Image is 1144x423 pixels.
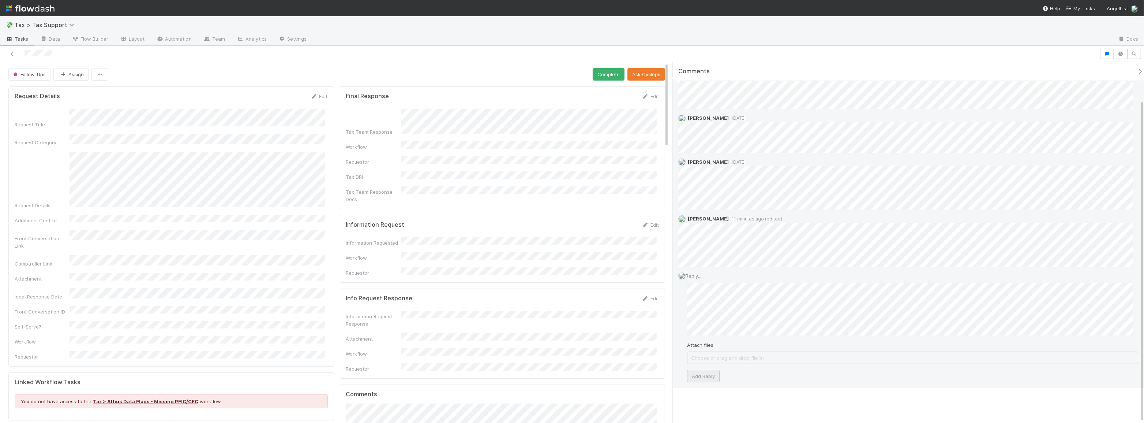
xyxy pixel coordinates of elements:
button: Assign [53,68,89,81]
div: Tax Team Response - Docs [346,188,401,203]
span: Follow-Ups [12,71,46,77]
span: [PERSON_NAME] [688,216,729,222]
a: Team [198,34,231,45]
button: Complete [593,68,624,81]
span: Choose or drag and drop file(s) [687,352,1138,364]
div: Request Category [15,139,70,146]
h5: Linked Workflow Tasks [15,379,328,386]
div: Ideal Response Date [15,293,70,300]
a: Edit [642,296,659,301]
button: Ask Cyclops [627,68,665,81]
div: Requestor [15,353,70,360]
a: Flow Builder [66,34,114,45]
div: Front Conversation Link [15,235,70,249]
a: Data [34,34,66,45]
div: Attachment [15,275,70,282]
a: Edit [642,222,659,228]
span: 11 minutes ago (edited) [729,216,782,222]
span: [PERSON_NAME] [688,115,729,121]
div: Information Request Response [346,313,401,327]
div: Attachment [346,335,401,342]
div: Information Requested [346,239,401,246]
a: Automation [150,34,198,45]
h5: Information Request [346,221,405,229]
span: Comments [678,68,710,75]
a: My Tasks [1066,5,1095,12]
span: [DATE] [729,159,746,165]
div: You do not have access to the workflow. [15,394,328,408]
a: Docs [1112,34,1144,45]
img: logo-inverted-e16ddd16eac7371096b0.svg [6,2,55,15]
div: Additional Context [15,217,70,224]
div: Tax DRI [346,173,401,181]
div: Workflow [15,338,70,345]
div: Workflow [346,350,401,357]
img: avatar_85833754-9fc2-4f19-a44b-7938606ee299.png [1131,5,1138,12]
span: [DATE] [729,115,746,121]
div: Workflow [346,143,401,151]
img: avatar_85833754-9fc2-4f19-a44b-7938606ee299.png [678,115,686,122]
a: Settings [273,34,312,45]
span: Tasks [6,35,29,42]
a: Tax > Altius Data Flags - Missing PFIC/CFC [93,398,198,404]
div: Request Title [15,121,70,128]
img: avatar_784ea27d-2d59-4749-b480-57d513651deb.png [678,215,686,223]
h5: Comments [346,391,659,398]
span: AngelList [1107,5,1128,11]
div: Front Conversation ID [15,308,70,315]
h5: Request Details [15,93,60,100]
span: [PERSON_NAME] [688,159,729,165]
h5: Info Request Response [346,295,413,302]
span: Reply... [686,273,701,279]
div: Self-Serve? [15,323,70,330]
label: Attach files: [687,341,714,349]
div: Request Details [15,202,70,209]
button: Add Reply [687,370,720,382]
span: 💸 [6,22,13,28]
div: Requestor [346,158,401,166]
a: Analytics [231,34,273,45]
div: Requestor [346,365,401,372]
div: Comptroller Link [15,260,70,267]
button: Follow-Ups [8,68,50,81]
img: avatar_784ea27d-2d59-4749-b480-57d513651deb.png [678,158,686,166]
a: Edit [642,93,659,99]
div: Help [1043,5,1060,12]
a: Layout [114,34,150,45]
div: Tax Team Response [346,128,401,136]
a: Edit [311,93,328,99]
h5: Final Response [346,93,389,100]
span: Tax > Tax Support [15,21,78,29]
div: Requestor [346,269,401,277]
span: My Tasks [1066,5,1095,11]
div: Workflow [346,254,401,261]
span: Flow Builder [72,35,108,42]
img: avatar_85833754-9fc2-4f19-a44b-7938606ee299.png [678,272,686,279]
